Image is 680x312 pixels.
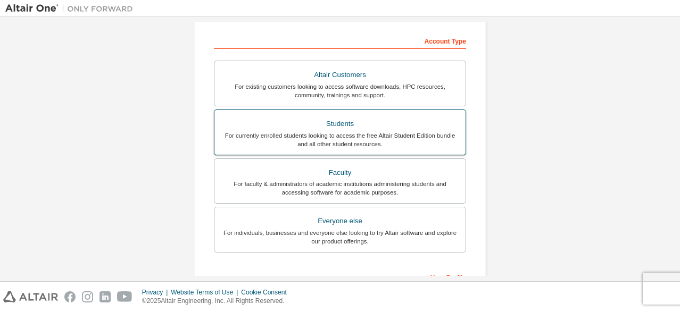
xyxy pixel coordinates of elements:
[171,288,241,297] div: Website Terms of Use
[221,229,459,246] div: For individuals, businesses and everyone else looking to try Altair software and explore our prod...
[221,214,459,229] div: Everyone else
[99,291,111,302] img: linkedin.svg
[64,291,76,302] img: facebook.svg
[221,82,459,99] div: For existing customers looking to access software downloads, HPC resources, community, trainings ...
[142,297,293,306] p: © 2025 Altair Engineering, Inc. All Rights Reserved.
[241,288,293,297] div: Cookie Consent
[221,180,459,197] div: For faculty & administrators of academic institutions administering students and accessing softwa...
[214,268,466,285] div: Your Profile
[3,291,58,302] img: altair_logo.svg
[82,291,93,302] img: instagram.svg
[117,291,132,302] img: youtube.svg
[142,288,171,297] div: Privacy
[214,32,466,49] div: Account Type
[221,165,459,180] div: Faculty
[221,68,459,82] div: Altair Customers
[5,3,138,14] img: Altair One
[221,116,459,131] div: Students
[221,131,459,148] div: For currently enrolled students looking to access the free Altair Student Edition bundle and all ...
